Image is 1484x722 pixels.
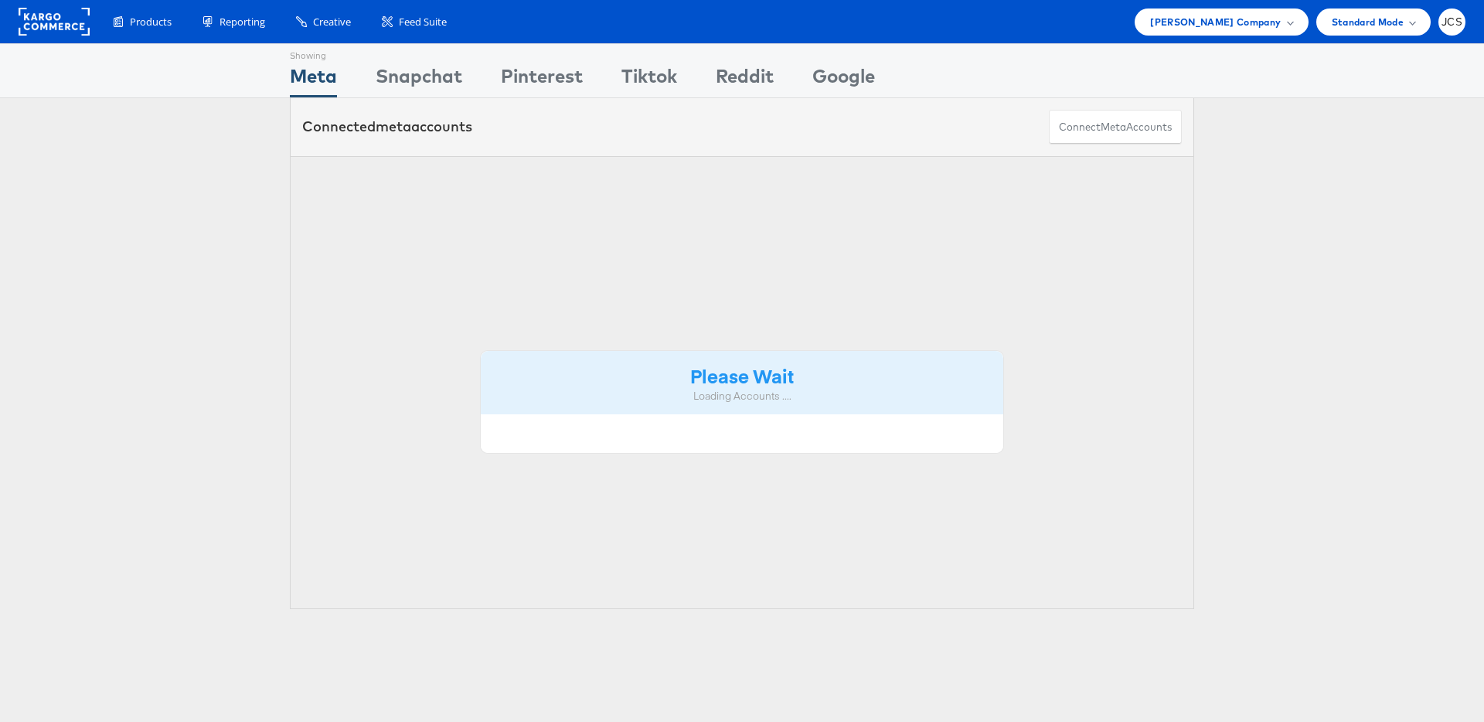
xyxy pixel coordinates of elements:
[302,117,472,137] div: Connected accounts
[812,63,875,97] div: Google
[1332,14,1404,30] span: Standard Mode
[130,15,172,29] span: Products
[313,15,351,29] span: Creative
[376,63,462,97] div: Snapchat
[1049,110,1182,145] button: ConnectmetaAccounts
[290,63,337,97] div: Meta
[1441,17,1462,27] span: JCS
[690,363,794,388] strong: Please Wait
[399,15,447,29] span: Feed Suite
[220,15,265,29] span: Reporting
[621,63,677,97] div: Tiktok
[376,117,411,135] span: meta
[290,44,337,63] div: Showing
[716,63,774,97] div: Reddit
[492,389,992,404] div: Loading Accounts ....
[1101,120,1126,135] span: meta
[1150,14,1281,30] span: [PERSON_NAME] Company
[501,63,583,97] div: Pinterest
